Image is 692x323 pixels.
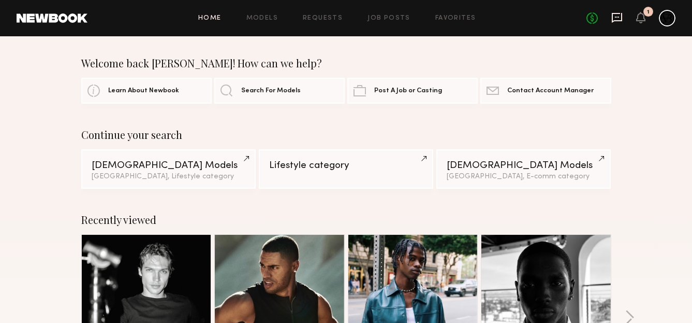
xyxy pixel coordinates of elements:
[81,129,611,141] div: Continue your search
[269,161,423,171] div: Lifestyle category
[347,78,478,104] a: Post A Job or Casting
[436,149,611,189] a: [DEMOGRAPHIC_DATA] Models[GEOGRAPHIC_DATA], E-comm category
[259,149,433,189] a: Lifestyle category
[92,161,245,171] div: [DEMOGRAPHIC_DATA] Models
[374,88,442,94] span: Post A Job or Casting
[81,149,256,189] a: [DEMOGRAPHIC_DATA] Models[GEOGRAPHIC_DATA], Lifestyle category
[367,15,410,22] a: Job Posts
[435,15,476,22] a: Favorites
[447,173,600,180] div: [GEOGRAPHIC_DATA], E-comm category
[92,173,245,180] div: [GEOGRAPHIC_DATA], Lifestyle category
[507,88,594,94] span: Contact Account Manager
[480,78,611,104] a: Contact Account Manager
[214,78,345,104] a: Search For Models
[246,15,278,22] a: Models
[647,9,650,15] div: 1
[108,88,179,94] span: Learn About Newbook
[81,214,611,226] div: Recently viewed
[303,15,343,22] a: Requests
[198,15,222,22] a: Home
[81,78,212,104] a: Learn About Newbook
[447,161,600,171] div: [DEMOGRAPHIC_DATA] Models
[81,57,611,69] div: Welcome back [PERSON_NAME]! How can we help?
[241,88,301,94] span: Search For Models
